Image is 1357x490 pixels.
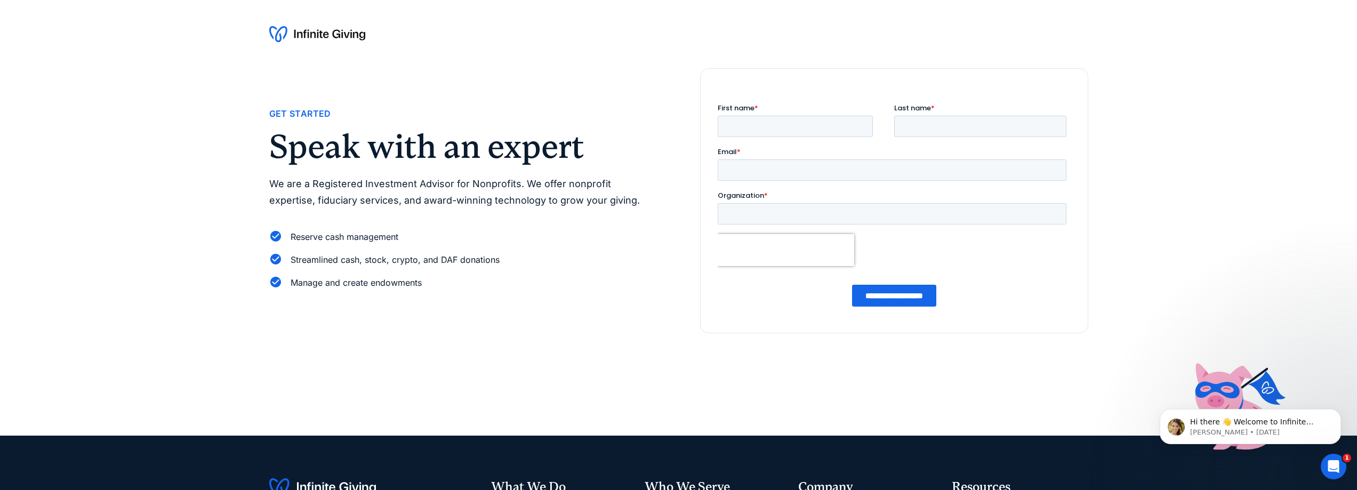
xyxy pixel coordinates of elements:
iframe: Form 0 [718,103,1071,316]
h2: Speak with an expert [269,130,657,163]
iframe: Intercom notifications message [1144,387,1357,461]
span: 1 [1343,454,1351,462]
div: Get Started [269,107,331,121]
p: We are a Registered Investment Advisor for Nonprofits. We offer nonprofit expertise, fiduciary se... [269,176,657,208]
div: Manage and create endowments [291,276,422,290]
div: Reserve cash management [291,230,398,244]
div: Streamlined cash, stock, crypto, and DAF donations [291,253,500,267]
iframe: Intercom live chat [1321,454,1346,479]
